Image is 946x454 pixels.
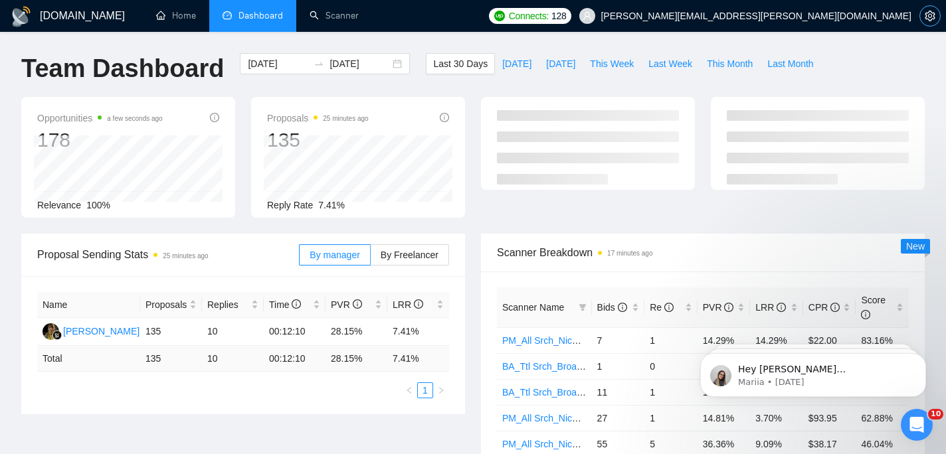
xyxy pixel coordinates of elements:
span: Bids [597,302,627,313]
span: info-circle [618,303,627,312]
button: left [401,382,417,398]
span: info-circle [353,299,362,309]
img: gigradar-bm.png [52,331,62,340]
td: 135 [140,318,202,346]
span: info-circle [830,303,840,312]
span: info-circle [861,310,870,319]
td: 28.15% [326,318,387,346]
td: 27 [592,405,645,431]
div: 135 [267,127,369,153]
button: This Week [583,53,641,74]
span: Last Week [648,56,692,71]
td: 28.15 % [326,346,387,372]
span: LRR [755,302,786,313]
span: New [906,241,925,252]
td: 135 [140,346,202,372]
span: 100% [86,200,110,210]
span: right [437,386,445,394]
span: By manager [310,250,359,260]
li: Next Page [433,382,449,398]
input: Start date [248,56,308,71]
a: PM_All Srch_Niche_Dynmc_70+ [502,335,637,346]
td: 00:12:10 [264,318,326,346]
button: Last 30 Days [426,53,495,74]
span: Time [269,299,301,310]
span: dashboard [223,11,232,20]
td: 0 [644,353,698,379]
span: CPR [808,302,840,313]
span: By Freelancer [381,250,438,260]
button: Last Week [641,53,700,74]
td: Total [37,346,140,372]
img: NK [43,323,59,340]
time: a few seconds ago [107,115,162,122]
iframe: Intercom notifications message [680,325,946,418]
span: PVR [331,299,362,310]
span: This Month [707,56,753,71]
span: Last 30 Days [433,56,488,71]
span: info-circle [292,299,301,309]
input: End date [330,56,390,71]
span: Proposals [145,297,187,312]
a: BA_Ttl Srch_Broad_Cnst [502,387,606,398]
th: Name [37,292,140,318]
span: info-circle [210,113,219,122]
td: 7.41 % [387,346,449,372]
span: info-circle [440,113,449,122]
button: [DATE] [495,53,539,74]
button: Last Month [760,53,820,74]
th: Proposals [140,292,202,318]
a: homeHome [156,10,196,21]
span: Proposal Sending Stats [37,246,299,263]
span: Scanner Breakdown [497,244,909,261]
span: Dashboard [238,10,283,21]
span: Proposals [267,110,369,126]
span: Last Month [767,56,813,71]
span: swap-right [314,58,324,69]
time: 25 minutes ago [163,252,208,260]
span: info-circle [777,303,786,312]
span: Score [861,295,886,320]
button: This Month [700,53,760,74]
span: Relevance [37,200,81,210]
li: 1 [417,382,433,398]
span: [DATE] [502,56,531,71]
time: 17 minutes ago [607,250,652,257]
span: to [314,58,324,69]
div: [PERSON_NAME] [63,324,140,339]
img: logo [11,6,32,27]
li: Previous Page [401,382,417,398]
span: Replies [207,297,248,312]
span: setting [920,11,940,21]
th: Replies [202,292,264,318]
a: 1 [418,383,432,398]
span: [DATE] [546,56,575,71]
td: 10 [202,346,264,372]
td: 1 [592,353,645,379]
a: NK[PERSON_NAME] [43,325,140,336]
span: info-circle [664,303,674,312]
span: info-circle [414,299,423,309]
div: 178 [37,127,163,153]
span: Scanner Name [502,302,564,313]
a: PM_All Srch_Niche_Dynmc_35-70 [502,439,646,449]
a: searchScanner [310,10,359,21]
iframe: Intercom live chat [901,409,933,441]
td: 1 [644,327,698,353]
td: 1 [644,405,698,431]
span: Re [650,302,674,313]
span: Reply Rate [267,200,313,210]
time: 25 minutes ago [323,115,368,122]
span: user [583,11,592,21]
span: 7.41% [318,200,345,210]
span: Connects: [509,9,549,23]
span: info-circle [724,303,733,312]
td: 10 [202,318,264,346]
span: filter [576,297,589,317]
span: 10 [928,409,943,419]
td: 7.41% [387,318,449,346]
td: 11 [592,379,645,405]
